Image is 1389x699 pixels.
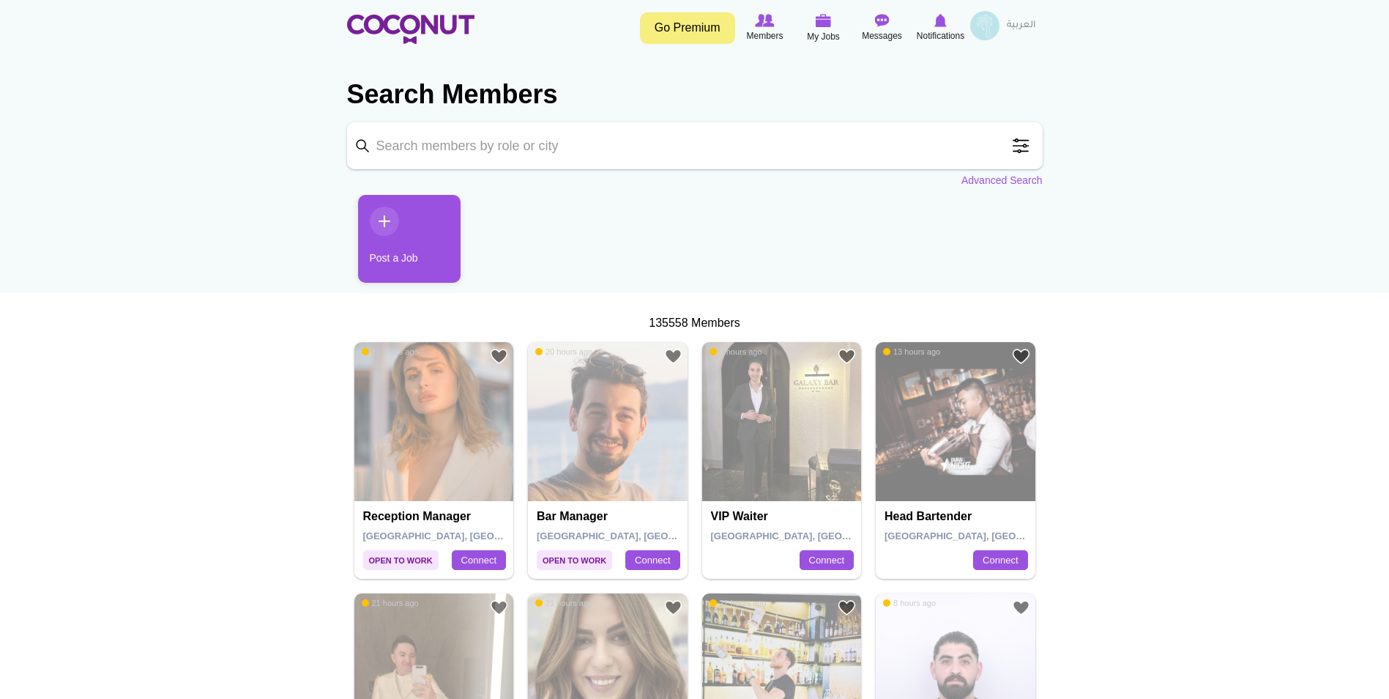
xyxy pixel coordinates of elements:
[736,11,794,45] a: Browse Members Members
[362,598,419,608] span: 21 hours ago
[362,347,419,357] span: 20 hours ago
[912,11,970,45] a: Notifications Notifications
[883,347,940,357] span: 13 hours ago
[934,14,947,27] img: Notifications
[917,29,964,43] span: Notifications
[816,14,832,27] img: My Jobs
[961,173,1043,188] a: Advanced Search
[838,599,856,617] a: Add to Favourites
[625,550,679,571] a: Connect
[363,510,509,523] h4: Reception Manager
[347,195,450,294] li: 1 / 1
[862,29,902,43] span: Messages
[347,15,474,44] img: Home
[1012,347,1030,366] a: Add to Favourites
[746,29,783,43] span: Members
[807,29,840,44] span: My Jobs
[711,510,857,523] h4: VIP waiter
[794,11,853,45] a: My Jobs My Jobs
[452,550,506,571] a: Connect
[363,550,439,570] span: Open to Work
[710,347,762,357] span: 8 hours ago
[800,550,854,571] a: Connect
[358,195,461,283] a: Post a Job
[973,550,1027,571] a: Connect
[537,550,612,570] span: Open to Work
[875,14,890,27] img: Messages
[363,530,572,541] span: [GEOGRAPHIC_DATA], [GEOGRAPHIC_DATA]
[885,530,1093,541] span: [GEOGRAPHIC_DATA], [GEOGRAPHIC_DATA]
[640,12,735,44] a: Go Premium
[885,510,1030,523] h4: Head Bartender
[710,598,767,608] span: 21 hours ago
[711,530,920,541] span: [GEOGRAPHIC_DATA], [GEOGRAPHIC_DATA]
[755,14,774,27] img: Browse Members
[838,347,856,366] a: Add to Favourites
[490,599,508,617] a: Add to Favourites
[1012,599,1030,617] a: Add to Favourites
[347,315,1043,332] div: 135558 Members
[537,530,745,541] span: [GEOGRAPHIC_DATA], [GEOGRAPHIC_DATA]
[537,510,682,523] h4: Bar Manager
[535,598,592,608] span: 21 hours ago
[853,11,912,45] a: Messages Messages
[999,11,1043,40] a: العربية
[535,347,592,357] span: 20 hours ago
[664,347,682,366] a: Add to Favourites
[664,599,682,617] a: Add to Favourites
[883,598,936,608] span: 8 hours ago
[490,347,508,366] a: Add to Favourites
[347,77,1043,112] h2: Search Members
[347,122,1043,169] input: Search members by role or city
